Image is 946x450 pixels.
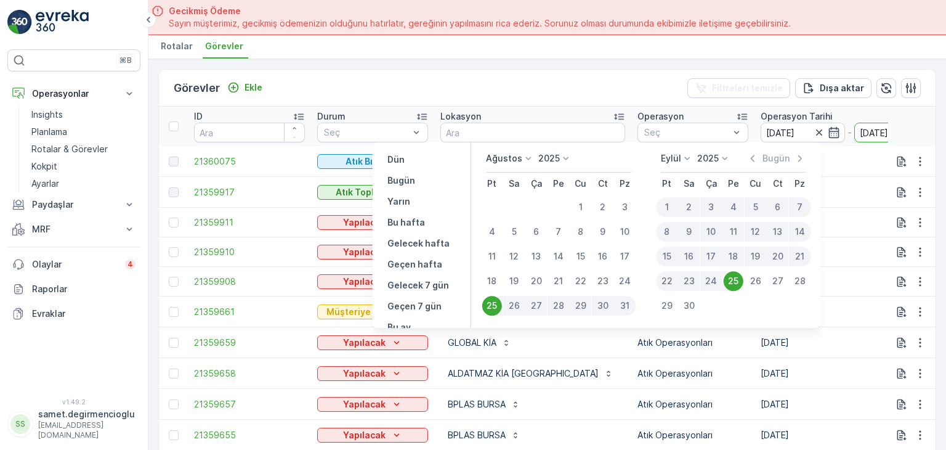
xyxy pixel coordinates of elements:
[38,408,135,420] p: samet.degirmencioglu
[382,152,410,167] button: Dün
[722,247,745,266] div: 18
[687,78,790,98] button: Filtreleri temizle
[448,398,506,411] p: BPLAS BURSA
[504,271,524,291] div: 19
[440,395,528,414] button: BPLAS BURSA
[32,283,135,295] p: Raporlar
[440,110,481,123] p: Lokasyon
[697,152,719,165] p: 2025
[503,296,525,316] div: 26
[194,398,305,411] a: 21359657
[761,123,845,142] input: dd/mm/yyyy
[661,152,681,165] p: Eylül
[789,247,811,266] div: 21
[767,247,789,266] div: 20
[32,258,118,271] p: Olaylar
[527,247,546,266] div: 13
[571,271,591,291] div: 22
[194,367,305,380] a: 21359658
[525,296,548,316] div: 27
[387,279,449,292] p: Gelecek 7 gün
[31,126,67,138] p: Planlama
[592,296,614,316] div: 30
[194,337,305,349] span: 21359659
[615,247,635,266] div: 17
[382,278,454,293] button: Gelecek 7 gün
[127,260,133,269] p: 4
[382,299,447,314] button: Geçen 7 gün
[32,88,116,100] p: Operasyonlar
[790,271,810,291] div: 28
[194,155,305,168] span: 21360075
[700,197,722,217] div: 3
[205,40,243,52] span: Görevler
[549,222,568,242] div: 7
[387,321,411,333] p: Bu ay
[482,271,502,291] div: 18
[169,369,179,378] div: Toggle Row Selected
[194,186,305,198] span: 21359917
[26,141,140,158] a: Rotalar & Görevler
[754,208,944,237] td: [DATE]
[754,327,944,358] td: [DATE]
[678,271,700,291] div: 23
[26,158,140,175] a: Kokpit
[31,160,57,173] p: Kokpit
[754,146,944,177] td: [DATE]
[343,367,386,380] p: Yapılacak
[7,277,140,301] a: Raporlar
[440,425,528,445] button: BPLAS BURSA
[317,185,428,200] button: Atık Toplandı
[754,389,944,420] td: [DATE]
[36,10,89,35] img: logo_light-DOdMpM7g.png
[326,306,402,318] p: Müşteriye gelindi
[382,194,415,209] button: Yarın
[387,258,442,271] p: Geçen hafta
[504,222,524,242] div: 5
[317,215,428,230] button: Yapılacak
[570,173,592,195] th: Cuma
[482,296,502,316] div: 25
[722,222,745,242] div: 11
[549,247,568,266] div: 14
[745,222,767,242] div: 12
[637,110,684,123] p: Operasyon
[712,82,783,94] p: Filtreleri temizle
[656,222,678,242] div: 8
[549,271,568,291] div: 21
[26,175,140,192] a: Ayarlar
[762,152,790,165] p: Bugün
[548,296,570,316] div: 28
[387,216,425,229] p: Bu hafta
[761,110,833,123] p: Operasyon Tarihi
[571,222,591,242] div: 8
[317,154,428,169] button: Atık Bırakıldı
[336,186,393,198] p: Atık Toplandı
[527,271,546,291] div: 20
[317,110,346,123] p: Durum
[26,123,140,141] a: Planlama
[7,301,140,326] a: Evraklar
[194,306,305,318] span: 21359661
[525,173,548,195] th: Çarşamba
[194,216,305,229] a: 21359911
[593,247,613,266] div: 16
[678,173,700,195] th: Salı
[169,338,179,348] div: Toggle Row Selected
[847,125,852,140] p: -
[631,327,754,358] td: Atık Operasyonları
[317,366,428,381] button: Yapılacak
[119,55,132,65] p: ⌘B
[789,197,811,217] div: 7
[615,222,635,242] div: 10
[26,106,140,123] a: Insights
[614,173,636,195] th: Pazar
[194,429,305,441] span: 21359655
[31,108,63,121] p: Insights
[169,218,179,227] div: Toggle Row Selected
[32,308,135,320] p: Evraklar
[194,110,203,123] p: ID
[324,126,409,139] p: Seç
[245,81,262,94] p: Ekle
